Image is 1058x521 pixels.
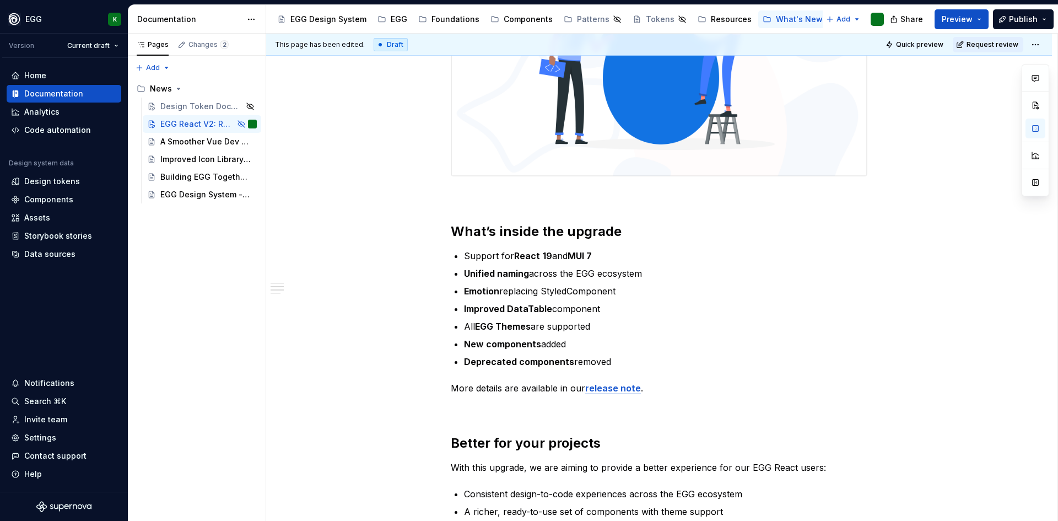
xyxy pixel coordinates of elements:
a: What's New [758,10,827,28]
a: Settings [7,429,121,447]
div: K [113,15,117,24]
div: What's New [776,14,823,25]
button: Add [132,60,174,76]
a: Building EGG Together 🙌 [143,168,261,186]
div: Components [24,194,73,205]
button: Contact support [7,447,121,465]
div: News [132,80,261,98]
a: Data sources [7,245,121,263]
span: Current draft [67,41,110,50]
img: 87d06435-c97f-426c-aa5d-5eb8acd3d8b3.png [8,13,21,26]
div: Invite team [24,414,67,425]
button: Share [884,9,930,29]
strong: Improved DataTable [464,303,552,314]
span: 2 [220,40,229,49]
span: Quick preview [896,40,943,49]
span: Add [146,63,160,72]
div: Changes [188,40,229,49]
div: Data sources [24,249,75,260]
a: Assets [7,209,121,227]
a: Tokens [628,10,691,28]
div: Assets [24,212,50,223]
span: Publish [1009,14,1038,25]
div: EGG Design System [290,14,366,25]
a: EGG Design System [273,10,371,28]
div: Search ⌘K [24,396,66,407]
p: All are supported [464,320,867,333]
div: Storybook stories [24,230,92,241]
div: Help [24,469,42,480]
a: EGG React V2: React 19, MUI 7, and More [143,115,261,133]
button: Preview [935,9,989,29]
a: A Smoother Vue Dev Experience 💛 [143,133,261,151]
div: Version [9,41,34,50]
button: Add [823,12,864,27]
strong: MUI 7 [568,250,592,261]
strong: New components [464,339,541,350]
p: Support for and [464,249,867,262]
div: Components [504,14,553,25]
div: Page tree [132,80,261,203]
a: Analytics [7,103,121,121]
div: Settings [24,432,56,443]
div: Notifications [24,378,74,389]
div: Design tokens [24,176,80,187]
a: release note [585,383,641,394]
a: Home [7,67,121,84]
a: Components [486,10,557,28]
p: A richer, ready-to-use set of components with theme support [464,505,867,518]
svg: Supernova Logo [36,501,91,512]
strong: EGG Themes [475,321,531,332]
div: Page tree [273,8,821,30]
a: Storybook stories [7,227,121,245]
a: Design Token Documentation - Now clearer and smarter! 🎨 [143,98,261,115]
p: Consistent design-to-code experiences across the EGG ecosystem [464,487,867,501]
div: EGG Design System - Reaching a new milestone! 🚀 [160,189,251,200]
button: EGGK [2,7,126,31]
a: Foundations [414,10,484,28]
a: Patterns [559,10,626,28]
a: EGG Design System - Reaching a new milestone! 🚀 [143,186,261,203]
a: Invite team [7,411,121,428]
button: Search ⌘K [7,393,121,410]
p: component [464,302,867,315]
div: EGG [25,14,42,25]
div: Foundations [431,14,479,25]
div: Resources [711,14,752,25]
p: across the EGG ecosystem [464,267,867,280]
div: Design Token Documentation - Now clearer and smarter! 🎨 [160,101,242,112]
div: Code automation [24,125,91,136]
strong: What’s inside the upgrade [451,223,622,239]
span: Share [900,14,923,25]
button: Request review [953,37,1023,52]
div: Pages [137,40,169,49]
p: added [464,337,867,351]
button: Current draft [62,38,123,53]
button: Notifications [7,374,121,392]
div: Contact support [24,450,87,461]
a: EGG [373,10,412,28]
div: Improved Icon Library 🔎 [160,154,251,165]
div: EGG React V2: React 19, MUI 7, and More [160,119,234,130]
div: Draft [374,38,408,51]
div: Patterns [577,14,609,25]
a: Improved Icon Library 🔎 [143,151,261,168]
a: Documentation [7,85,121,103]
p: removed [464,355,867,368]
a: Code automation [7,121,121,139]
div: A Smoother Vue Dev Experience 💛 [160,136,251,147]
div: EGG [391,14,407,25]
div: Documentation [24,88,83,99]
h2: Better for your projects [451,434,867,452]
div: News [150,83,172,94]
span: Request review [967,40,1018,49]
a: Resources [693,10,756,28]
button: Quick preview [882,37,948,52]
div: Analytics [24,106,60,117]
strong: Emotion [464,286,499,297]
button: Help [7,465,121,483]
div: Building EGG Together 🙌 [160,171,251,182]
span: This page has been edited. [275,40,365,49]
